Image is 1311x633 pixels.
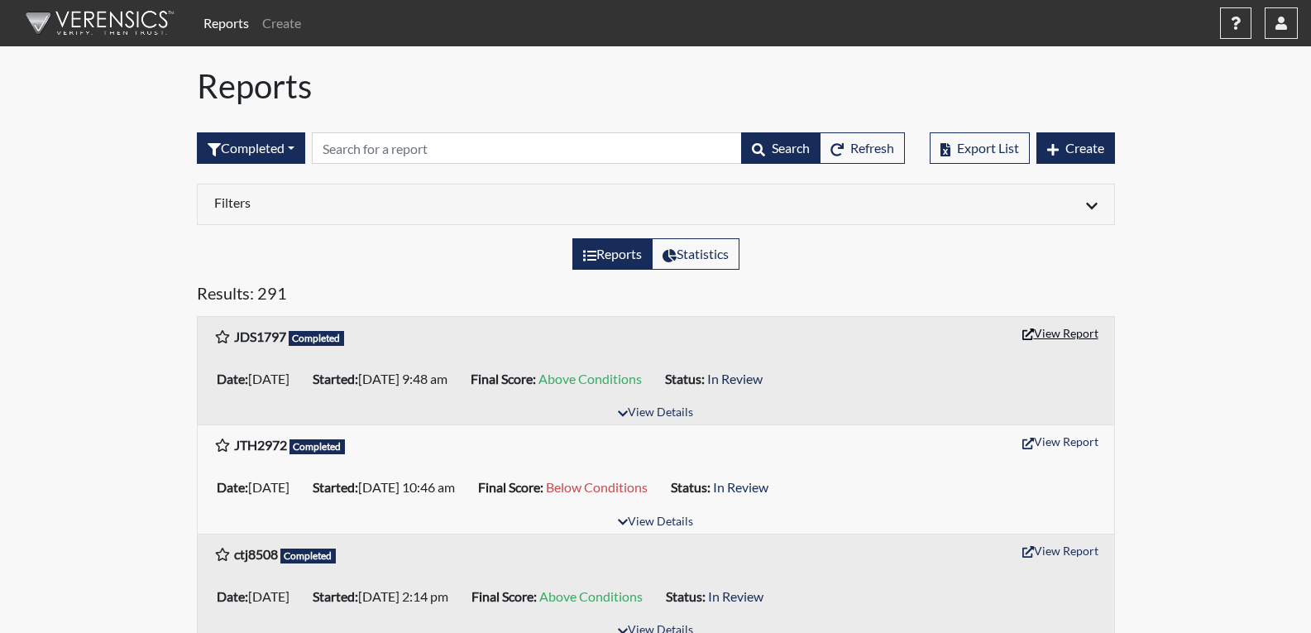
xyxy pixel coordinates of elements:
[610,511,701,534] button: View Details
[313,588,358,604] b: Started:
[214,194,644,210] h6: Filters
[217,479,248,495] b: Date:
[197,66,1115,106] h1: Reports
[850,140,894,156] span: Refresh
[289,331,345,346] span: Completed
[610,402,701,424] button: View Details
[256,7,308,40] a: Create
[234,328,286,344] b: JDS1797
[197,7,256,40] a: Reports
[478,479,543,495] b: Final Score:
[306,474,471,501] li: [DATE] 10:46 am
[312,132,742,164] input: Search by Registration ID, Interview Number, or Investigation Name.
[313,371,358,386] b: Started:
[741,132,821,164] button: Search
[313,479,358,495] b: Started:
[217,371,248,386] b: Date:
[772,140,810,156] span: Search
[1015,429,1106,454] button: View Report
[539,588,643,604] span: Above Conditions
[210,583,306,610] li: [DATE]
[234,546,278,562] b: ctj8508
[197,283,1115,309] h5: Results: 291
[707,371,763,386] span: In Review
[202,194,1110,214] div: Click to expand/collapse filters
[572,238,653,270] label: View the list of reports
[210,366,306,392] li: [DATE]
[708,588,763,604] span: In Review
[538,371,642,386] span: Above Conditions
[234,437,287,453] b: JTH2972
[652,238,739,270] label: View statistics about completed interviews
[957,140,1019,156] span: Export List
[280,549,337,563] span: Completed
[217,588,248,604] b: Date:
[197,132,305,164] div: Filter by interview status
[713,479,768,495] span: In Review
[1065,140,1104,156] span: Create
[471,371,536,386] b: Final Score:
[665,371,705,386] b: Status:
[820,132,905,164] button: Refresh
[671,479,711,495] b: Status:
[306,366,464,392] li: [DATE] 9:48 am
[666,588,706,604] b: Status:
[306,583,465,610] li: [DATE] 2:14 pm
[210,474,306,501] li: [DATE]
[930,132,1030,164] button: Export List
[289,439,346,454] span: Completed
[546,479,648,495] span: Below Conditions
[1015,538,1106,563] button: View Report
[1015,320,1106,346] button: View Report
[197,132,305,164] button: Completed
[1036,132,1115,164] button: Create
[471,588,537,604] b: Final Score:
